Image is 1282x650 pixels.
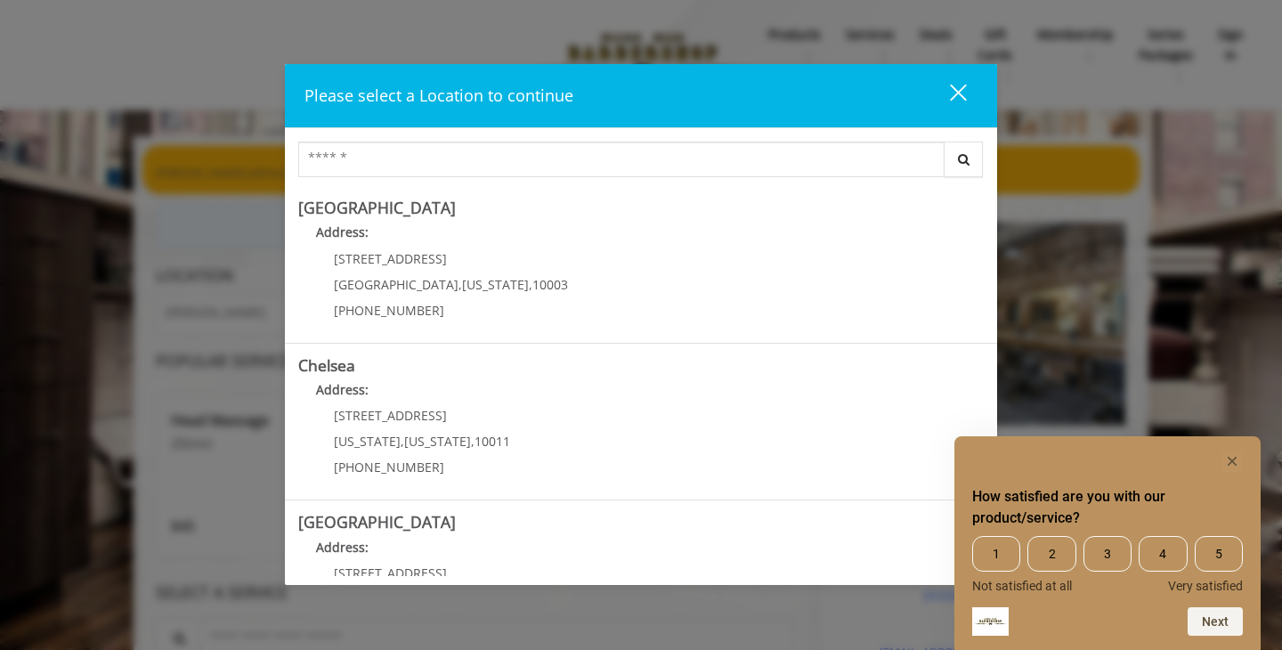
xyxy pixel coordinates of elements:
span: 3 [1083,536,1132,572]
span: , [458,276,462,293]
button: Next question [1188,607,1243,636]
span: Not satisfied at all [972,579,1072,593]
span: 5 [1195,536,1243,572]
span: [STREET_ADDRESS] [334,407,447,424]
b: Address: [316,539,369,556]
span: [STREET_ADDRESS] [334,565,447,581]
b: [GEOGRAPHIC_DATA] [298,197,456,218]
button: close dialog [917,77,978,114]
button: Hide survey [1221,451,1243,472]
b: [GEOGRAPHIC_DATA] [298,511,456,532]
b: Address: [316,381,369,398]
span: [US_STATE] [404,433,471,450]
span: Please select a Location to continue [304,85,573,106]
span: [GEOGRAPHIC_DATA] [334,276,458,293]
span: [PHONE_NUMBER] [334,459,444,475]
div: How satisfied are you with our product/service? Select an option from 1 to 5, with 1 being Not sa... [972,451,1243,636]
span: [US_STATE] [462,276,529,293]
span: [STREET_ADDRESS] [334,250,447,267]
input: Search Center [298,142,945,177]
span: 10003 [532,276,568,293]
span: Very satisfied [1168,579,1243,593]
span: [PHONE_NUMBER] [334,302,444,319]
b: Chelsea [298,354,355,376]
span: , [529,276,532,293]
div: How satisfied are you with our product/service? Select an option from 1 to 5, with 1 being Not sa... [972,536,1243,593]
span: 10011 [475,433,510,450]
b: Address: [316,223,369,240]
div: close dialog [929,83,965,110]
h2: How satisfied are you with our product/service? Select an option from 1 to 5, with 1 being Not sa... [972,486,1243,529]
div: Center Select [298,142,984,186]
span: , [401,433,404,450]
span: , [471,433,475,450]
span: [US_STATE] [334,433,401,450]
span: 4 [1139,536,1187,572]
i: Search button [953,153,974,166]
span: 1 [972,536,1020,572]
span: 2 [1027,536,1075,572]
